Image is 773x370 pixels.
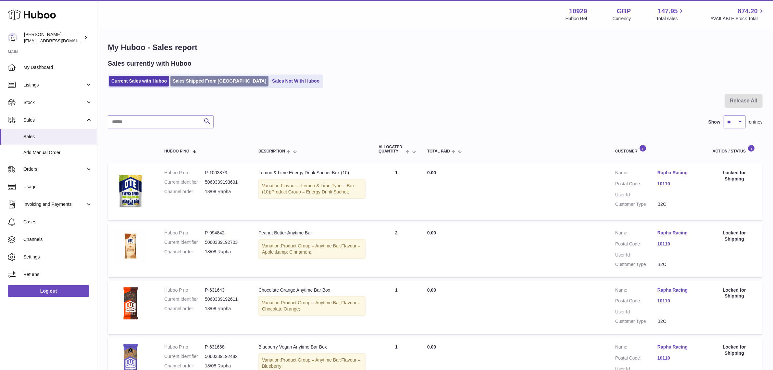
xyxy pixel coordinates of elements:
[23,99,85,106] span: Stock
[708,119,720,125] label: Show
[615,181,657,189] dt: Postal Code
[657,230,700,236] a: Rapha Racing
[205,344,245,350] dd: P-631668
[427,149,450,153] span: Total paid
[164,344,205,350] dt: Huboo P no
[164,189,205,195] dt: Channel order
[170,76,268,86] a: Sales Shipped From [GEOGRAPHIC_DATA]
[713,230,756,242] div: Locked for Shipping
[656,16,685,22] span: Total sales
[205,296,245,302] dd: 5060339192611
[205,189,245,195] dd: 18/08 Rapha
[657,344,700,350] a: Rapha Racing
[258,149,285,153] span: Description
[205,287,245,293] dd: P-631643
[427,287,436,293] span: 0.00
[23,236,92,243] span: Channels
[258,287,366,293] div: Chocolate Orange Anytime Bar Box
[258,296,366,316] div: Variation:
[24,38,95,43] span: [EMAIL_ADDRESS][DOMAIN_NAME]
[281,357,341,363] span: Product Group = Anytime Bar;
[205,353,245,360] dd: 5060339192482
[258,344,366,350] div: Blueberry Vegan Anytime Bar Box
[379,145,404,153] span: ALLOCATED Quantity
[615,145,700,153] div: Customer
[713,145,756,153] div: Action / Status
[372,223,421,277] td: 2
[23,64,92,71] span: My Dashboard
[114,230,147,262] img: Peanut-Anytime-Bar.png
[427,230,436,235] span: 0.00
[205,363,245,369] dd: 18/08 Rapha
[164,239,205,245] dt: Current identifier
[262,243,360,255] span: Flavour = Apple &amp; Cinnamon;
[566,16,587,22] div: Huboo Ref
[164,353,205,360] dt: Current identifier
[23,201,85,207] span: Invoicing and Payments
[656,7,685,22] a: 147.95 Total sales
[710,7,765,22] a: 874.20 AVAILABLE Stock Total
[205,230,245,236] dd: P-994842
[205,249,245,255] dd: 18/08 Rapha
[205,239,245,245] dd: 5060339192703
[658,7,678,16] span: 147.95
[23,184,92,190] span: Usage
[258,230,366,236] div: Peanut Butter Anytime Bar
[205,170,245,176] dd: P-1003873
[615,261,657,268] dt: Customer Type
[258,179,366,199] div: Variation:
[738,7,758,16] span: 874.20
[749,119,763,125] span: entries
[615,241,657,249] dt: Postal Code
[23,134,92,140] span: Sales
[657,201,700,207] dd: B2C
[657,318,700,324] dd: B2C
[615,309,657,315] dt: User Id
[164,230,205,236] dt: Huboo P no
[108,42,763,53] h1: My Huboo - Sales report
[615,298,657,306] dt: Postal Code
[23,82,85,88] span: Listings
[23,166,85,172] span: Orders
[427,170,436,175] span: 0.00
[24,32,82,44] div: [PERSON_NAME]
[164,149,189,153] span: Huboo P no
[372,163,421,220] td: 1
[615,287,657,295] dt: Name
[657,241,700,247] a: 10110
[657,170,700,176] a: Rapha Racing
[8,285,89,297] a: Log out
[164,249,205,255] dt: Channel order
[271,189,349,194] span: Product Group = Energy Drink Sachet;
[657,298,700,304] a: 10110
[114,170,147,212] img: lemon-and-lime-sachet.png
[657,287,700,293] a: Rapha Racing
[657,261,700,268] dd: B2C
[281,243,341,248] span: Product Group = Anytime Bar;
[615,230,657,238] dt: Name
[615,252,657,258] dt: User Id
[613,16,631,22] div: Currency
[114,287,147,320] img: OTE_Choc-Orange-Anytime-Bar.png
[205,306,245,312] dd: 18/08 Rapha
[262,357,360,369] span: Flavour = Blueberry;
[164,179,205,185] dt: Current identifier
[281,183,332,188] span: Flavour = Lemon & Lime;
[615,170,657,178] dt: Name
[615,318,657,324] dt: Customer Type
[270,76,322,86] a: Sales Not With Huboo
[615,192,657,198] dt: User Id
[258,170,366,176] div: Lemon & Lime Energy Drink Sachet Box (10)
[23,254,92,260] span: Settings
[281,300,341,305] span: Product Group = Anytime Bar;
[164,306,205,312] dt: Channel order
[713,344,756,356] div: Locked for Shipping
[710,16,765,22] span: AVAILABLE Stock Total
[657,181,700,187] a: 10110
[164,296,205,302] dt: Current identifier
[617,7,631,16] strong: GBP
[372,281,421,335] td: 1
[164,363,205,369] dt: Channel order
[713,287,756,299] div: Locked for Shipping
[713,170,756,182] div: Locked for Shipping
